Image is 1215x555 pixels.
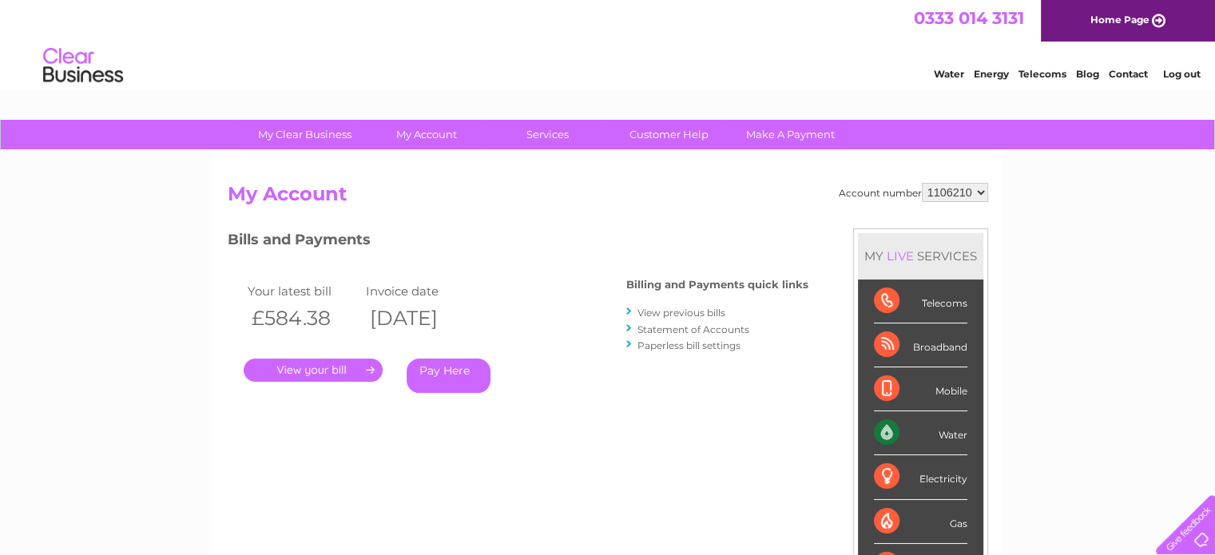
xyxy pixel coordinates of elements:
div: Electricity [874,455,967,499]
a: My Account [360,120,492,149]
div: MY SERVICES [858,233,983,279]
td: Your latest bill [244,280,363,302]
h4: Billing and Payments quick links [626,279,808,291]
div: Clear Business is a trading name of Verastar Limited (registered in [GEOGRAPHIC_DATA] No. 3667643... [231,9,986,77]
h3: Bills and Payments [228,228,808,256]
th: [DATE] [362,302,481,335]
a: View previous bills [637,307,725,319]
td: Invoice date [362,280,481,302]
a: Paperless bill settings [637,339,741,351]
a: Services [482,120,613,149]
h2: My Account [228,183,988,213]
div: LIVE [883,248,917,264]
div: Water [874,411,967,455]
img: logo.png [42,42,124,90]
a: Contact [1109,68,1148,80]
a: Telecoms [1018,68,1066,80]
a: Pay Here [407,359,490,393]
a: Make A Payment [725,120,856,149]
a: Customer Help [603,120,735,149]
div: Broadband [874,323,967,367]
a: . [244,359,383,382]
a: Log out [1162,68,1200,80]
th: £584.38 [244,302,363,335]
a: Energy [974,68,1009,80]
div: Account number [839,183,988,202]
a: 0333 014 3131 [914,8,1024,28]
div: Telecoms [874,279,967,323]
a: Statement of Accounts [637,323,749,335]
a: Water [934,68,964,80]
a: My Clear Business [239,120,371,149]
div: Mobile [874,367,967,411]
a: Blog [1076,68,1099,80]
div: Gas [874,500,967,544]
